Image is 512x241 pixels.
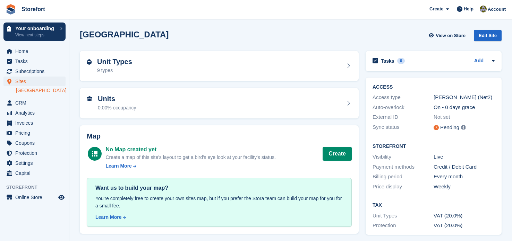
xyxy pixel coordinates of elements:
[3,108,66,118] a: menu
[95,184,343,192] div: Want us to build your map?
[105,162,131,170] div: Learn More
[3,168,66,178] a: menu
[434,104,495,111] div: On - 0 days grace
[97,58,132,66] h2: Unit Types
[15,128,57,138] span: Pricing
[434,183,495,191] div: Weekly
[373,183,434,191] div: Price display
[434,163,495,171] div: Credit / Debit Card
[373,153,434,161] div: Visibility
[3,77,66,86] a: menu
[80,51,359,81] a: Unit Types 9 types
[3,158,66,168] a: menu
[15,46,57,56] span: Home
[436,32,466,39] span: View on Store
[474,30,502,41] div: Edit Site
[15,32,57,38] p: View next steps
[15,168,57,178] span: Capital
[373,144,495,149] h2: Storefront
[3,23,66,41] a: Your onboarding View next steps
[434,173,495,181] div: Every month
[57,193,66,202] a: Preview store
[87,132,352,140] h2: Map
[15,66,57,76] span: Subscriptions
[105,162,275,170] a: Learn More
[323,147,352,161] button: Create
[95,214,343,221] a: Learn More
[105,154,275,161] div: Create a map of this site's layout to get a bird's eye look at your facility's status.
[474,30,502,44] a: Edit Site
[95,214,121,221] div: Learn More
[434,222,495,230] div: VAT (20.0%)
[97,67,132,74] div: 9 types
[3,138,66,148] a: menu
[15,98,57,108] span: CRM
[87,59,92,65] img: unit-type-icn-2b2737a686de81e16bb02015468b77c625bbabd49415b5ef34ead5e3b44a266d.svg
[3,66,66,76] a: menu
[474,57,484,65] a: Add
[80,30,169,39] h2: [GEOGRAPHIC_DATA]
[6,4,16,15] img: stora-icon-8386f47178a22dfd0bd8f6a31ec36ba5ce8667c1dd55bd0f319d3a0aa187defe.svg
[429,6,443,12] span: Create
[15,26,57,31] p: Your onboarding
[98,95,136,103] h2: Units
[434,93,495,101] div: [PERSON_NAME] (Net2)
[15,193,57,202] span: Online Store
[373,104,434,111] div: Auto-overlock
[105,145,275,154] div: No Map created yet
[15,148,57,158] span: Protection
[464,6,473,12] span: Help
[373,163,434,171] div: Payment methods
[3,148,66,158] a: menu
[16,87,66,94] a: [GEOGRAPHIC_DATA]
[480,6,487,12] img: Dale Metcalf
[19,3,48,15] a: Storefort
[373,203,495,208] h2: Tax
[428,30,468,41] a: View on Store
[373,222,434,230] div: Protection
[3,56,66,66] a: menu
[434,153,495,161] div: Live
[92,151,97,157] img: map-icn-white-8b231986280072e83805622d3debb4903e2986e43859118e7b4002611c8ef794.svg
[15,118,57,128] span: Invoices
[3,98,66,108] a: menu
[434,212,495,220] div: VAT (20.0%)
[440,124,459,132] div: Pending
[461,125,466,130] img: icon-info-grey-7440780725fd019a000dd9b08b2336e03edf1995a4989e88bcd33f0948082b44.svg
[381,58,394,64] h2: Tasks
[373,93,434,101] div: Access type
[3,128,66,138] a: menu
[98,104,136,111] div: 0.00% occupancy
[373,123,434,132] div: Sync status
[15,108,57,118] span: Analytics
[373,84,495,90] h2: ACCESS
[87,96,92,101] img: unit-icn-7be61d7bf1b0ce9d3e12c5938cc71ed9869f7b940bace4675aadf7bd6d80202e.svg
[95,195,343,209] div: You're completely free to create your own sites map, but if you prefer the Stora team can build y...
[397,58,405,64] div: 0
[373,113,434,121] div: External ID
[3,193,66,202] a: menu
[3,118,66,128] a: menu
[488,6,506,13] span: Account
[373,212,434,220] div: Unit Types
[15,158,57,168] span: Settings
[373,173,434,181] div: Billing period
[80,88,359,118] a: Units 0.00% occupancy
[15,138,57,148] span: Coupons
[15,77,57,86] span: Sites
[3,46,66,56] a: menu
[434,113,495,121] div: Not set
[15,56,57,66] span: Tasks
[6,184,69,191] span: Storefront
